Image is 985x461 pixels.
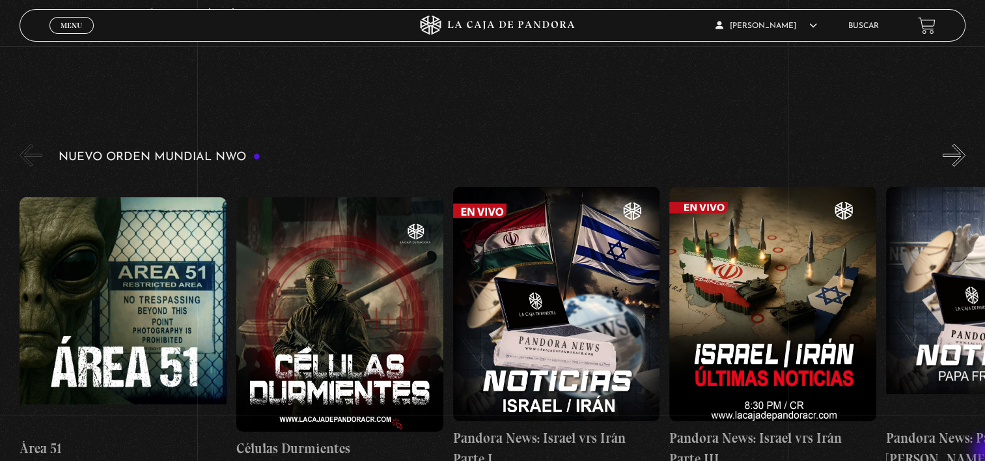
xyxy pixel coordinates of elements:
[20,438,227,459] h4: Área 51
[848,22,879,30] a: Buscar
[20,144,42,167] button: Previous
[61,21,82,29] span: Menu
[236,438,443,459] h4: Células Durmientes
[147,5,871,25] p: Categorías de videos:
[715,22,817,30] span: [PERSON_NAME]
[56,33,87,42] span: Cerrar
[918,17,936,35] a: View your shopping cart
[59,151,260,163] h3: Nuevo Orden Mundial NWO
[943,144,965,167] button: Next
